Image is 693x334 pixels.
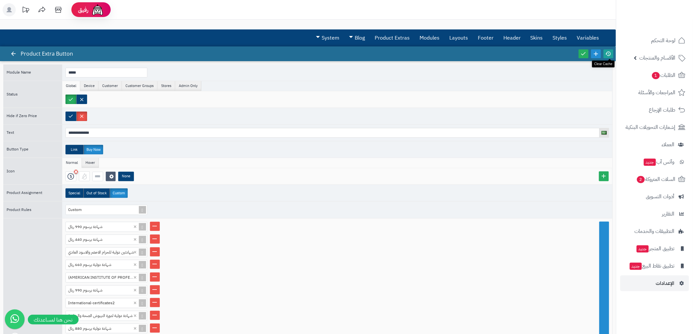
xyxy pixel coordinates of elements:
[66,260,141,270] div: شهادة دولية برسوم 660 ريال
[620,154,689,170] a: وآتس آبجديد
[639,88,676,97] span: المراجعات والأسئلة
[620,275,689,291] a: الإعدادات
[66,188,84,198] label: Special
[132,260,138,270] span: Clear value
[620,119,689,135] a: إشعارات التحويلات البنكية
[311,30,344,46] a: System
[548,30,572,46] a: Styles
[629,261,675,271] span: تطبيق نقاط البيع
[652,72,660,79] span: 1
[662,140,675,149] span: العملاء
[68,300,115,306] span: International-certificates2
[370,30,415,46] a: Product Extras
[620,241,689,256] a: تطبيق المتجرجديد
[66,273,141,282] div: (AMERICAN INSTITUTE OF PROFESSIONAL STUDIES)International-certificates
[644,159,656,166] span: جديد
[473,30,498,46] a: Footer
[7,91,18,97] span: Status
[91,3,104,16] img: ai-face.png
[651,36,676,45] span: لوحة التحكم
[7,130,14,135] span: Text
[592,61,615,67] div: Clear Cache
[80,81,99,91] li: Device
[122,81,158,91] li: Customer Groups
[444,30,473,46] a: Layouts
[68,249,134,255] span: شهادتين دولية للحزام الاخضر والاسود العادي
[68,262,111,268] span: شهادة دولية برسوم 660 ريال
[637,176,645,184] span: 2
[132,324,138,333] span: Clear value
[630,263,642,270] span: جديد
[99,81,122,91] li: Customer
[133,300,137,306] span: ×
[620,223,689,239] a: التطبيقات والخدمات
[66,145,84,154] label: Link
[78,6,88,14] span: رفيق
[620,85,689,100] a: المراجعات والأسئلة
[662,209,675,219] span: التقارير
[84,145,103,154] label: Buy Now
[648,5,687,19] img: logo-2.png
[626,123,676,132] span: إشعارات التحويلات البنكية
[62,81,80,91] li: Global
[175,81,201,91] li: Admin Only
[68,207,82,213] span: Custom
[62,158,82,168] li: Normal
[68,224,103,230] span: شهادة برسوم 990 ريال
[132,311,138,321] span: Clear value
[7,113,37,119] span: Hide if Zero Price
[132,248,138,257] span: Clear value
[132,298,138,308] span: Clear value
[620,258,689,274] a: تطبيق نقاط البيعجديد
[110,188,128,198] label: Custom
[620,189,689,204] a: أدوات التسويق
[602,131,607,135] img: العربية
[66,235,141,244] div: شهادة برسوم 440 ريال
[640,53,676,62] span: الأقسام والمنتجات
[620,67,689,83] a: الطلبات1
[132,286,138,295] span: Clear value
[66,222,141,232] div: شهادة برسوم 990 ريال
[68,287,103,293] span: شهادة برسوم 990 ريال
[649,105,676,114] span: طلبات الإرجاع
[646,192,675,201] span: أدوات التسويق
[133,287,137,293] span: ×
[132,222,138,232] span: Clear value
[133,325,137,331] span: ×
[68,237,103,242] span: شهادة برسوم 440 ريال
[620,137,689,152] a: العملاء
[133,223,137,229] span: ×
[620,33,689,48] a: لوحة التحكم
[526,30,548,46] a: Skins
[66,324,141,333] div: شهادة دولية برسوم 880 ريال
[118,172,134,181] label: None
[636,175,676,184] span: السلات المتروكة
[133,274,137,280] span: ×
[7,207,31,213] span: Product Rules
[66,311,141,321] div: شهادة دولية لدورة النيبوش الصحة والسلامة
[133,236,137,242] span: ×
[344,30,370,46] a: Blog
[66,298,141,308] div: International-certificates2
[7,168,15,174] span: Icon
[7,146,28,152] span: Button Type
[84,188,110,198] label: Out of Stock
[68,274,209,280] span: (AMERICAN INSTITUTE OF PROFESSIONAL STUDIES)International-certificates
[132,235,138,244] span: Clear value
[133,249,137,255] span: ×
[66,248,141,257] div: شهادتين دولية للحزام الاخضر والاسود العادي
[12,46,80,61] div: Product Extra Button
[635,227,675,236] span: التطبيقات والخدمات
[132,273,138,282] span: Clear value
[68,313,133,319] span: شهادة دولية لدورة النيبوش الصحة والسلامة
[133,261,137,267] span: ×
[158,81,175,91] li: Stores
[415,30,444,46] a: Modules
[17,3,34,18] a: تحديثات المنصة
[643,157,675,167] span: وآتس آب
[498,30,526,46] a: Header
[82,158,99,168] li: Hover
[620,171,689,187] a: السلات المتروكة2
[68,325,111,331] span: شهادة دولية برسوم 880 ريال
[651,71,676,80] span: الطلبات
